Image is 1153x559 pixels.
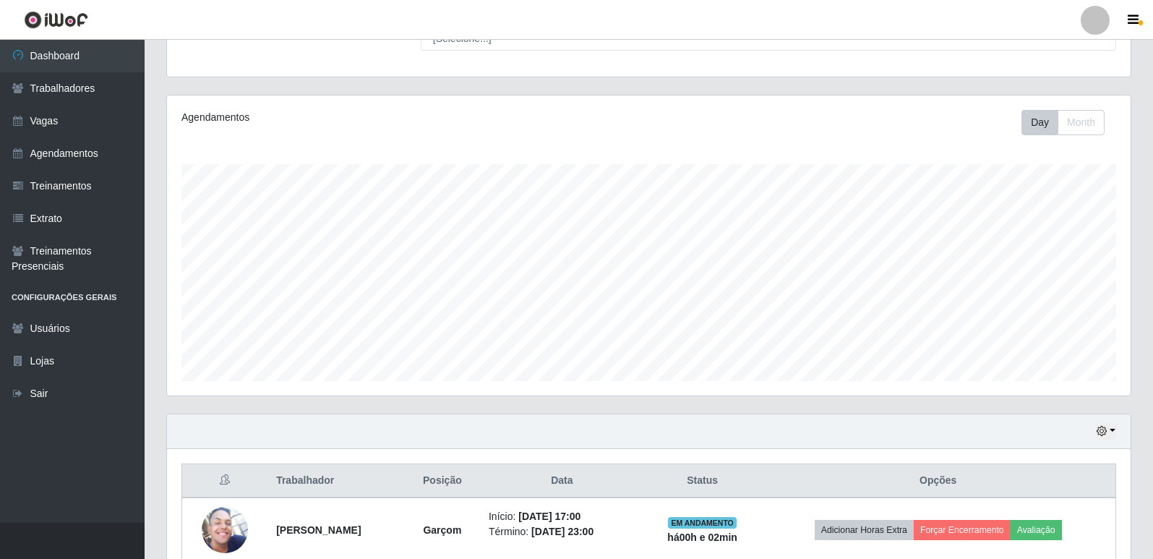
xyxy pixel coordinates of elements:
[181,110,558,125] div: Agendamentos
[914,520,1011,540] button: Forçar Encerramento
[760,464,1115,498] th: Opções
[480,464,644,498] th: Data
[518,511,580,522] time: [DATE] 17:00
[1011,520,1062,540] button: Avaliação
[1021,110,1105,135] div: First group
[276,524,361,536] strong: [PERSON_NAME]
[668,517,737,529] span: EM ANDAMENTO
[644,464,761,498] th: Status
[489,524,635,539] li: Término:
[667,532,737,543] strong: há 00 h e 02 min
[405,464,480,498] th: Posição
[267,464,405,498] th: Trabalhador
[202,507,248,553] img: 1693441138055.jpeg
[1021,110,1058,135] button: Day
[489,509,635,524] li: Início:
[423,524,461,536] strong: Garçom
[815,520,914,540] button: Adicionar Horas Extra
[24,11,88,29] img: CoreUI Logo
[531,526,593,537] time: [DATE] 23:00
[1058,110,1105,135] button: Month
[1021,110,1116,135] div: Toolbar with button groups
